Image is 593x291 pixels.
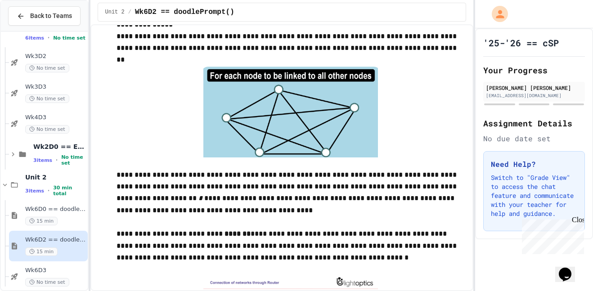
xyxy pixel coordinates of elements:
[25,35,44,41] span: 6 items
[25,114,86,121] span: Wk4D3
[555,255,584,282] iframe: chat widget
[4,4,62,57] div: Chat with us now!Close
[53,185,85,197] span: 30 min total
[25,64,69,72] span: No time set
[48,187,49,194] span: •
[518,216,584,254] iframe: chat widget
[61,154,85,166] span: No time set
[8,6,81,26] button: Back to Teams
[483,64,585,76] h2: Your Progress
[25,217,58,225] span: 15 min
[135,7,234,18] span: Wk6D2 == doodlePrompt()
[105,9,125,16] span: Unit 2
[30,11,72,21] span: Back to Teams
[56,157,58,164] span: •
[25,83,86,91] span: Wk3D3
[25,188,44,194] span: 3 items
[25,267,86,274] span: Wk6D3
[25,125,69,134] span: No time set
[483,36,559,49] h1: '25-'26 == cSP
[25,206,86,213] span: Wk6D0 == doodlePrompt()
[483,133,585,144] div: No due date set
[25,236,86,244] span: Wk6D2 == doodlePrompt()
[33,157,52,163] span: 3 items
[48,34,49,41] span: •
[491,173,577,218] p: Switch to "Grade View" to access the chat feature and communicate with your teacher for help and ...
[483,117,585,130] h2: Assignment Details
[128,9,131,16] span: /
[25,94,69,103] span: No time set
[482,4,510,24] div: My Account
[491,159,577,170] h3: Need Help?
[25,173,86,181] span: Unit 2
[486,84,582,92] div: [PERSON_NAME] [PERSON_NAME]
[486,92,582,99] div: [EMAIL_ADDRESS][DOMAIN_NAME]
[25,247,58,256] span: 15 min
[25,278,69,287] span: No time set
[53,35,85,41] span: No time set
[33,143,86,151] span: Wk2D0 == Exercises
[25,53,86,60] span: Wk3D2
